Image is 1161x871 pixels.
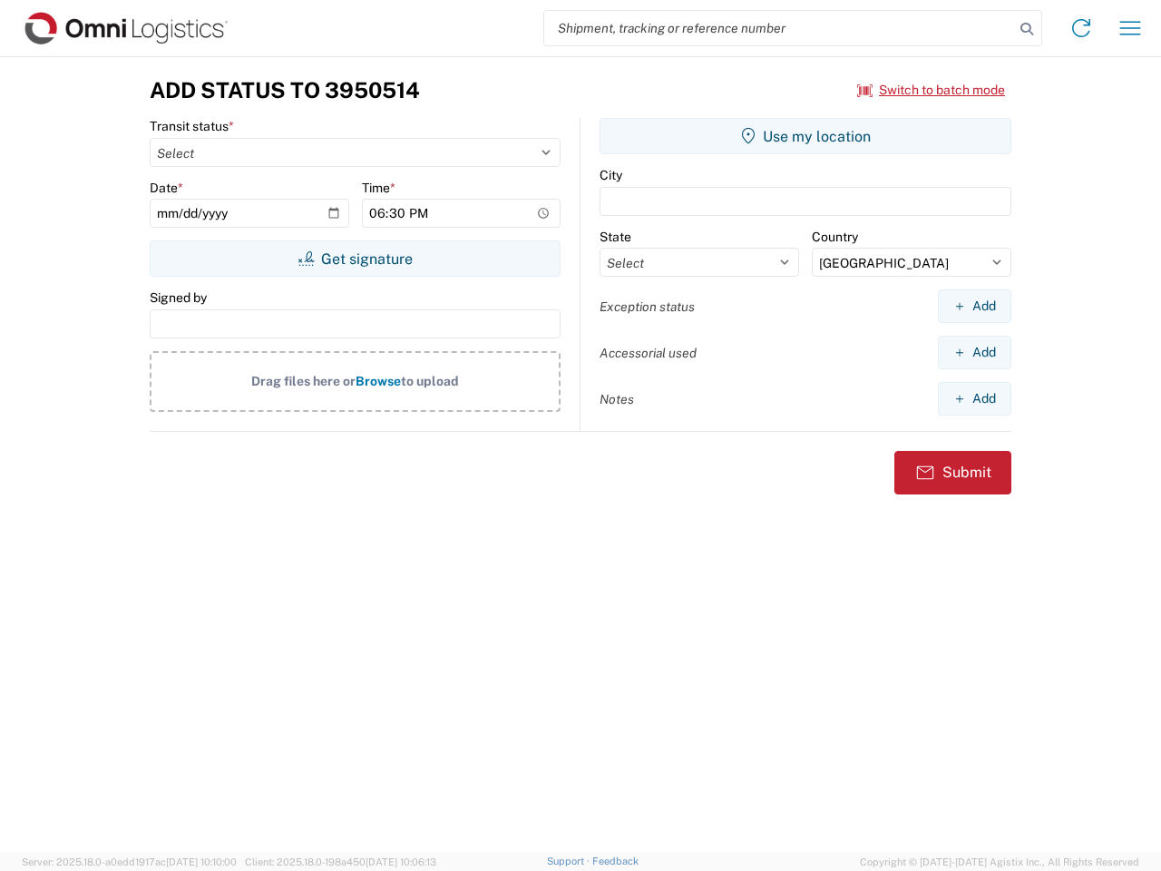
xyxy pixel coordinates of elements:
a: Support [547,856,592,866]
label: Time [362,180,395,196]
button: Use my location [600,118,1011,154]
button: Switch to batch mode [857,75,1005,105]
h3: Add Status to 3950514 [150,77,420,103]
label: Exception status [600,298,695,315]
span: Server: 2025.18.0-a0edd1917ac [22,856,237,867]
span: [DATE] 10:10:00 [166,856,237,867]
button: Submit [894,451,1011,494]
span: [DATE] 10:06:13 [366,856,436,867]
button: Add [938,382,1011,416]
a: Feedback [592,856,639,866]
span: Browse [356,374,401,388]
input: Shipment, tracking or reference number [544,11,1014,45]
button: Get signature [150,240,561,277]
label: State [600,229,631,245]
label: Country [812,229,858,245]
label: City [600,167,622,183]
label: Notes [600,391,634,407]
label: Signed by [150,289,207,306]
button: Add [938,336,1011,369]
label: Transit status [150,118,234,134]
span: Client: 2025.18.0-198a450 [245,856,436,867]
label: Accessorial used [600,345,697,361]
span: Copyright © [DATE]-[DATE] Agistix Inc., All Rights Reserved [860,854,1139,870]
label: Date [150,180,183,196]
span: to upload [401,374,459,388]
button: Add [938,289,1011,323]
span: Drag files here or [251,374,356,388]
